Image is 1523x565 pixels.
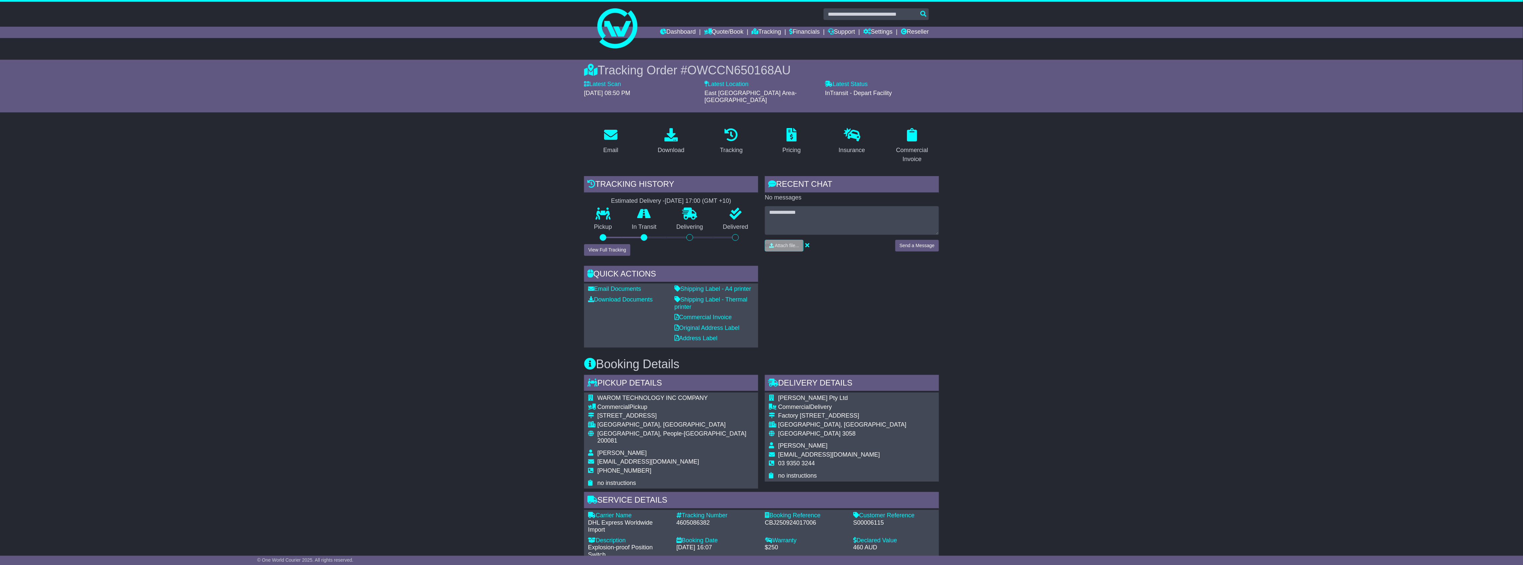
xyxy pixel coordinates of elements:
[599,126,623,157] a: Email
[597,404,629,410] span: Commercial
[863,27,893,38] a: Settings
[752,27,781,38] a: Tracking
[257,557,354,563] span: © One World Courier 2025. All rights reserved.
[584,492,939,510] div: Service Details
[676,512,758,519] div: Tracking Number
[825,90,892,96] span: InTransit - Depart Facility
[765,537,847,544] div: Warranty
[584,197,758,205] div: Estimated Delivery -
[674,335,717,342] a: Address Label
[853,512,935,519] div: Customer Reference
[765,544,847,551] div: $250
[790,27,820,38] a: Financials
[584,375,758,393] div: Pickup Details
[588,512,670,519] div: Carrier Name
[778,412,907,420] div: Factory [STREET_ADDRESS]
[588,544,670,558] div: Explosion-proof Position Switch
[765,519,847,527] div: CBJ250924017006
[584,223,622,231] p: Pickup
[597,404,754,411] div: Pickup
[778,460,815,467] span: 03 9350 3244
[584,176,758,194] div: Tracking history
[853,544,935,551] div: 460 AUD
[704,27,743,38] a: Quote/Book
[713,223,758,231] p: Delivered
[720,146,743,155] div: Tracking
[885,126,939,166] a: Commercial Invoice
[778,442,828,449] span: [PERSON_NAME]
[653,126,689,157] a: Download
[687,63,791,77] span: OWCCN650168AU
[584,244,630,256] button: View Full Tracking
[584,266,758,284] div: Quick Actions
[666,223,713,231] p: Delivering
[597,437,617,444] span: 200081
[588,296,653,303] a: Download Documents
[676,544,758,551] div: [DATE] 16:07
[597,395,708,401] span: WAROM TECHNOLOGY INC COMPANY
[597,421,754,429] div: [GEOGRAPHIC_DATA], [GEOGRAPHIC_DATA]
[853,519,935,527] div: S00006115
[597,467,651,474] span: [PHONE_NUMBER]
[778,421,907,429] div: [GEOGRAPHIC_DATA], [GEOGRAPHIC_DATA]
[674,296,747,310] a: Shipping Label - Thermal printer
[778,451,880,458] span: [EMAIL_ADDRESS][DOMAIN_NAME]
[676,519,758,527] div: 4605086382
[588,537,670,544] div: Description
[603,146,618,155] div: Email
[584,63,939,77] div: Tracking Order #
[834,126,869,157] a: Insurance
[765,512,847,519] div: Booking Reference
[674,325,739,331] a: Original Address Label
[658,146,684,155] div: Download
[853,537,935,544] div: Declared Value
[597,480,636,486] span: no instructions
[842,430,856,437] span: 3058
[704,90,797,104] span: East [GEOGRAPHIC_DATA] Area-[GEOGRAPHIC_DATA]
[778,404,907,411] div: Delivery
[783,146,801,155] div: Pricing
[716,126,747,157] a: Tracking
[828,27,855,38] a: Support
[584,90,630,96] span: [DATE] 08:50 PM
[588,286,641,292] a: Email Documents
[704,81,748,88] label: Latest Location
[765,375,939,393] div: Delivery Details
[778,472,817,479] span: no instructions
[584,358,939,371] h3: Booking Details
[660,27,696,38] a: Dashboard
[778,395,848,401] span: [PERSON_NAME] Pty Ltd
[765,176,939,194] div: RECENT CHAT
[839,146,865,155] div: Insurance
[597,430,746,437] span: [GEOGRAPHIC_DATA], People-[GEOGRAPHIC_DATA]
[895,240,939,251] button: Send a Message
[778,126,805,157] a: Pricing
[778,404,810,410] span: Commercial
[665,197,731,205] div: [DATE] 17:00 (GMT +10)
[597,458,699,465] span: [EMAIL_ADDRESS][DOMAIN_NAME]
[676,537,758,544] div: Booking Date
[901,27,929,38] a: Reseller
[588,519,670,534] div: DHL Express Worldwide Import
[890,146,935,164] div: Commercial Invoice
[778,430,841,437] span: [GEOGRAPHIC_DATA]
[597,412,754,420] div: [STREET_ADDRESS]
[765,194,939,201] p: No messages
[674,286,751,292] a: Shipping Label - A4 printer
[825,81,868,88] label: Latest Status
[622,223,667,231] p: In Transit
[674,314,732,321] a: Commercial Invoice
[597,450,647,456] span: [PERSON_NAME]
[584,81,621,88] label: Latest Scan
